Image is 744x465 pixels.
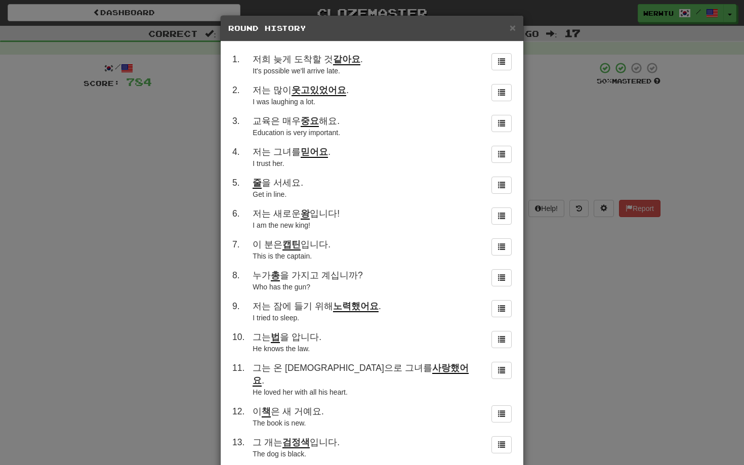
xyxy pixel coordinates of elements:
div: Get in line. [253,189,479,199]
td: 12 . [228,401,249,432]
u: 같아요 [333,54,360,65]
u: 줄 [253,178,262,189]
span: 을 서세요. [253,178,303,189]
td: 10 . [228,327,249,358]
div: The dog is black. [253,449,479,459]
span: 저는 그녀를 . [253,147,330,158]
td: 11 . [228,358,249,401]
td: 6 . [228,203,249,234]
div: I trust her. [253,158,479,168]
td: 8 . [228,265,249,296]
div: I tried to sleep. [253,313,479,323]
div: It's possible we'll arrive late. [253,66,479,76]
u: 웃고있었어요 [292,85,346,96]
td: 3 . [228,111,249,142]
td: 9 . [228,296,249,327]
span: 저는 많이 . [253,85,349,96]
span: 그는 온 [DEMOGRAPHIC_DATA]으로 그녀를 . [253,363,468,387]
div: I am the new king! [253,220,479,230]
u: 노력했어요 [333,301,379,312]
td: 4 . [228,142,249,173]
u: 총 [271,270,280,281]
h5: Round History [228,23,516,33]
span: × [510,22,516,33]
td: 2 . [228,80,249,111]
div: Education is very important. [253,128,479,138]
div: He knows the law. [253,344,479,354]
span: 그 개는 입니다. [253,437,340,448]
u: 믿어요 [301,147,328,158]
div: I was laughing a lot. [253,97,479,107]
span: 저는 잠에 들기 위해 . [253,301,381,312]
div: This is the captain. [253,251,479,261]
div: The book is new. [253,418,479,428]
span: 이 은 새 거예요. [253,406,324,417]
u: 중요 [301,116,319,127]
u: 왕 [301,208,310,220]
span: 이 분은 입니다. [253,239,330,250]
td: 13 . [228,432,249,463]
u: 책 [262,406,271,417]
u: 검정색 [282,437,310,448]
u: 법 [271,332,280,343]
td: 1 . [228,49,249,80]
u: 캡틴 [282,239,301,250]
span: 저희 늦게 도착할 것 . [253,54,362,65]
div: He loved her with all his heart. [253,387,479,397]
span: 저는 새로운 입니다! [253,208,340,220]
button: Close [510,22,516,33]
td: 7 . [228,234,249,265]
div: Who has the gun? [253,282,479,292]
td: 5 . [228,173,249,203]
span: 교육은 매우 해요. [253,116,340,127]
span: 그는 을 압니다. [253,332,321,343]
span: 누가 을 가지고 계십니까? [253,270,362,281]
